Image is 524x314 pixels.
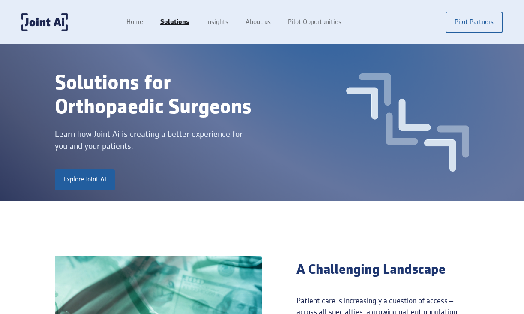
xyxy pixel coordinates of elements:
a: Pilot Opportunities [279,14,350,30]
a: Solutions [152,14,198,30]
a: Home [118,14,152,30]
a: Explore Joint Ai [55,169,115,190]
a: home [21,13,68,31]
a: Insights [198,14,237,30]
a: About us [237,14,279,30]
a: Pilot Partners [446,12,503,33]
div: Solutions for Orthopaedic Surgeons [55,72,323,120]
div: A Challenging Landscape [296,261,470,278]
div: Learn how Joint Ai is creating a better experience for you and your patients. [55,128,243,152]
